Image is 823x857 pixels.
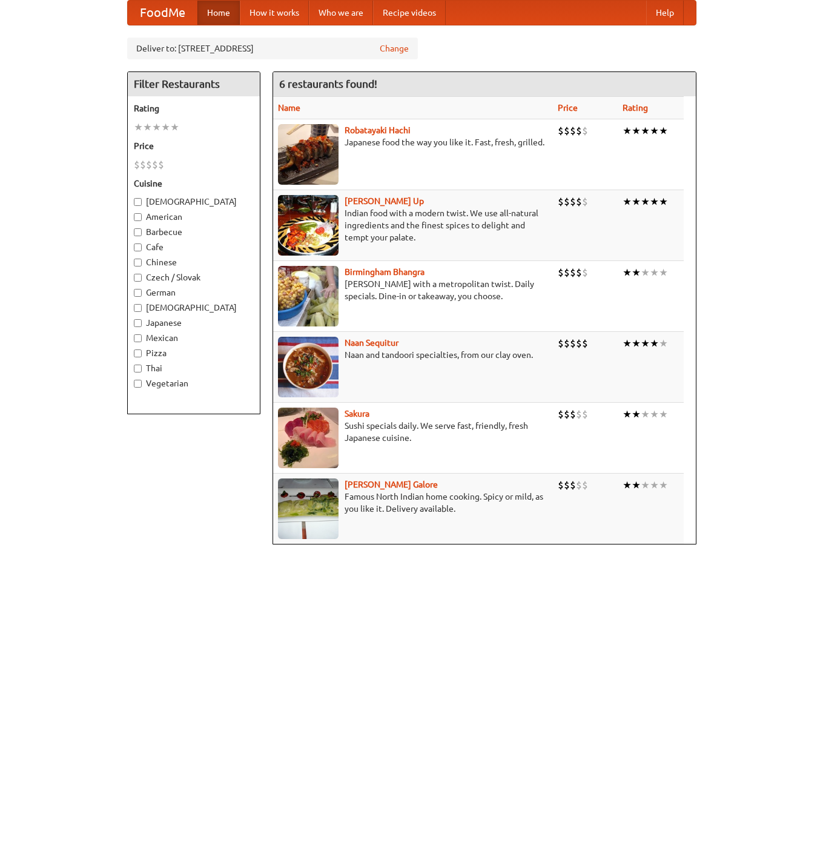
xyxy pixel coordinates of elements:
[152,121,161,134] li: ★
[650,266,659,279] li: ★
[582,408,588,421] li: $
[564,266,570,279] li: $
[650,337,659,350] li: ★
[134,102,254,114] h5: Rating
[240,1,309,25] a: How it works
[134,211,254,223] label: American
[582,195,588,208] li: $
[570,266,576,279] li: $
[134,317,254,329] label: Japanese
[345,338,398,348] a: Naan Sequitur
[278,278,549,302] p: [PERSON_NAME] with a metropolitan twist. Daily specials. Dine-in or takeaway, you choose.
[134,256,254,268] label: Chinese
[576,478,582,492] li: $
[623,478,632,492] li: ★
[134,121,143,134] li: ★
[641,124,650,137] li: ★
[582,478,588,492] li: $
[134,334,142,342] input: Mexican
[127,38,418,59] div: Deliver to: [STREET_ADDRESS]
[278,408,339,468] img: sakura.jpg
[134,302,254,314] label: [DEMOGRAPHIC_DATA]
[134,140,254,152] h5: Price
[134,347,254,359] label: Pizza
[570,195,576,208] li: $
[278,349,549,361] p: Naan and tandoori specialties, from our clay oven.
[582,124,588,137] li: $
[570,478,576,492] li: $
[128,72,260,96] h4: Filter Restaurants
[278,207,549,243] p: Indian food with a modern twist. We use all-natural ingredients and the finest spices to delight ...
[650,124,659,137] li: ★
[279,78,377,90] ng-pluralize: 6 restaurants found!
[143,121,152,134] li: ★
[558,478,564,492] li: $
[134,286,254,299] label: German
[558,408,564,421] li: $
[278,337,339,397] img: naansequitur.jpg
[380,42,409,55] a: Change
[646,1,684,25] a: Help
[632,124,641,137] li: ★
[558,266,564,279] li: $
[641,408,650,421] li: ★
[632,266,641,279] li: ★
[134,241,254,253] label: Cafe
[576,195,582,208] li: $
[576,337,582,350] li: $
[309,1,373,25] a: Who we are
[278,195,339,256] img: curryup.jpg
[278,478,339,539] img: currygalore.jpg
[576,266,582,279] li: $
[650,408,659,421] li: ★
[623,337,632,350] li: ★
[632,195,641,208] li: ★
[345,267,425,277] a: Birmingham Bhangra
[564,408,570,421] li: $
[278,491,549,515] p: Famous North Indian home cooking. Spicy or mild, as you like it. Delivery available.
[558,195,564,208] li: $
[623,195,632,208] li: ★
[140,158,146,171] li: $
[659,266,668,279] li: ★
[345,196,424,206] a: [PERSON_NAME] Up
[134,380,142,388] input: Vegetarian
[278,420,549,444] p: Sushi specials daily. We serve fast, friendly, fresh Japanese cuisine.
[278,124,339,185] img: robatayaki.jpg
[558,103,578,113] a: Price
[278,103,300,113] a: Name
[564,124,570,137] li: $
[134,289,142,297] input: German
[659,337,668,350] li: ★
[641,266,650,279] li: ★
[170,121,179,134] li: ★
[134,304,142,312] input: [DEMOGRAPHIC_DATA]
[278,136,549,148] p: Japanese food the way you like it. Fast, fresh, grilled.
[576,124,582,137] li: $
[134,177,254,190] h5: Cuisine
[134,198,142,206] input: [DEMOGRAPHIC_DATA]
[650,478,659,492] li: ★
[345,409,369,419] b: Sakura
[659,408,668,421] li: ★
[641,337,650,350] li: ★
[345,125,411,135] a: Robatayaki Hachi
[582,337,588,350] li: $
[623,266,632,279] li: ★
[650,195,659,208] li: ★
[134,332,254,344] label: Mexican
[564,478,570,492] li: $
[345,480,438,489] b: [PERSON_NAME] Galore
[582,266,588,279] li: $
[623,124,632,137] li: ★
[134,243,142,251] input: Cafe
[623,408,632,421] li: ★
[134,349,142,357] input: Pizza
[134,259,142,266] input: Chinese
[558,124,564,137] li: $
[558,337,564,350] li: $
[570,337,576,350] li: $
[134,377,254,389] label: Vegetarian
